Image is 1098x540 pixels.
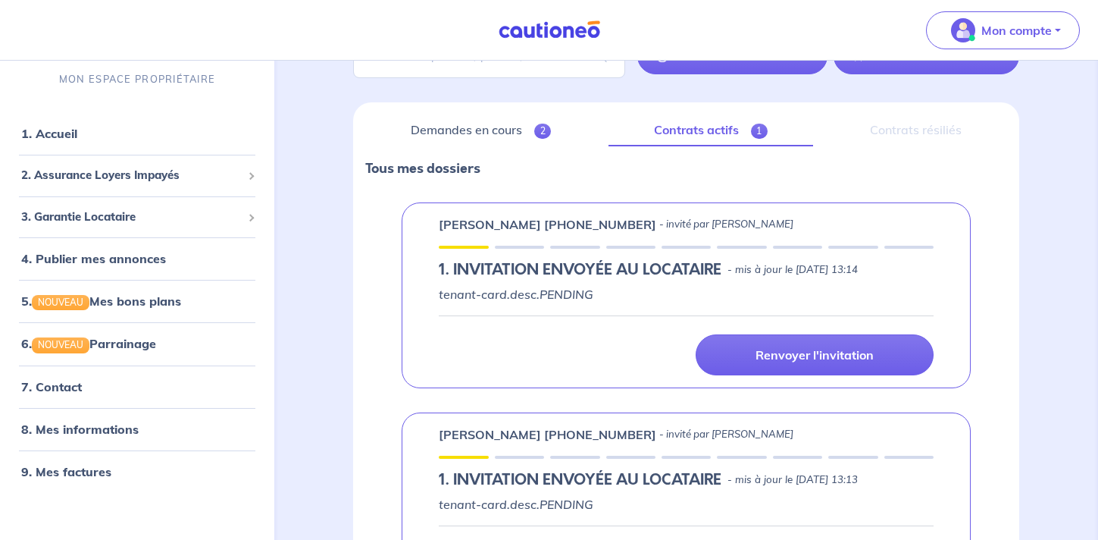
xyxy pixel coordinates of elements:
a: Contrats actifs1 [608,115,813,146]
div: 2. Assurance Loyers Impayés [6,161,268,190]
a: 7. Contact [21,379,82,394]
div: 5.NOUVEAUMes bons plans [6,286,268,316]
h5: 1.︎ INVITATION ENVOYÉE AU LOCATAIRE [439,471,721,489]
div: 8. Mes informations [6,414,268,444]
a: 6.NOUVEAUParrainage [21,337,156,352]
div: 9. Mes factures [6,457,268,487]
p: - mis à jour le [DATE] 13:14 [727,262,858,278]
img: illu_account_valid_menu.svg [951,18,975,42]
p: - invité par [PERSON_NAME] [659,427,793,442]
p: tenant-card.desc.PENDING [439,495,934,513]
h5: 1.︎ INVITATION ENVOYÉE AU LOCATAIRE [439,261,721,279]
div: state: PENDING, Context: IN-LANDLORD [439,261,934,279]
a: 8. Mes informations [21,422,139,437]
div: 1. Accueil [6,118,268,149]
div: 4. Publier mes annonces [6,243,268,274]
p: - invité par [PERSON_NAME] [659,217,793,232]
button: illu_account_valid_menu.svgMon compte [926,11,1080,49]
a: 9. Mes factures [21,464,111,479]
img: Cautioneo [493,20,606,39]
span: 3. Garantie Locataire [21,209,242,226]
div: 3. Garantie Locataire [6,202,268,232]
a: 4. Publier mes annonces [21,251,166,266]
a: 1. Accueil [21,126,77,141]
span: 2 [534,124,552,139]
p: - mis à jour le [DATE] 13:13 [727,472,858,488]
div: state: PENDING, Context: IN-LANDLORD [439,471,934,489]
p: tenant-card.desc.PENDING [439,285,934,303]
div: 6.NOUVEAUParrainage [6,329,268,359]
a: 5.NOUVEAUMes bons plans [21,294,181,309]
span: 1 [751,124,768,139]
p: [PERSON_NAME] [PHONE_NUMBER] [439,425,656,444]
a: Demandes en cours2 [365,115,596,146]
p: Renvoyer l'invitation [755,347,874,363]
p: [PERSON_NAME] [PHONE_NUMBER] [439,215,656,234]
a: Renvoyer l'invitation [696,334,934,375]
p: MON ESPACE PROPRIÉTAIRE [59,72,215,86]
span: 2. Assurance Loyers Impayés [21,167,242,184]
div: 7. Contact [6,372,268,402]
p: Tous mes dossiers [365,159,1007,178]
p: Mon compte [981,21,1052,39]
